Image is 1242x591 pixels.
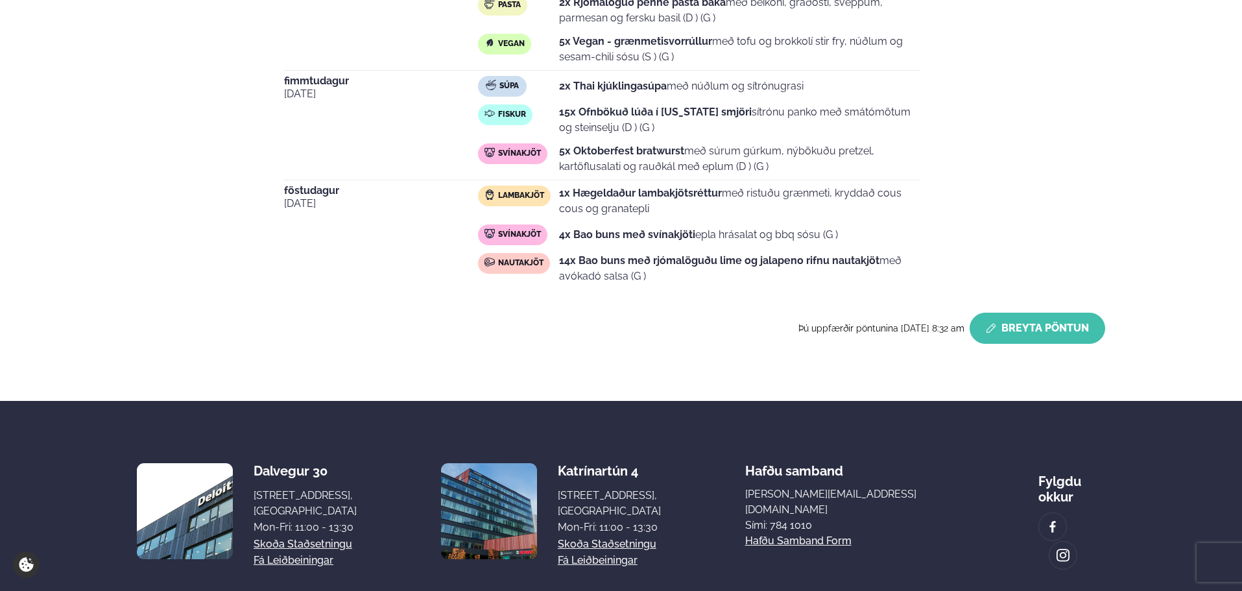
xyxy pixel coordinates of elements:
span: Hafðu samband [745,453,843,479]
button: Breyta Pöntun [970,313,1105,344]
p: sítrónu panko með smátómötum og steinselju (D ) (G ) [559,104,920,136]
a: Skoða staðsetningu [558,537,656,552]
div: Dalvegur 30 [254,463,357,479]
img: soup.svg [486,80,496,90]
span: [DATE] [284,86,478,102]
img: image alt [1056,548,1070,563]
span: föstudagur [284,186,478,196]
img: Vegan.svg [484,38,495,48]
div: Mon-Fri: 11:00 - 13:30 [254,520,357,535]
div: Katrínartún 4 [558,463,661,479]
strong: 2x Thai kjúklingasúpa [559,80,667,92]
img: image alt [441,463,537,559]
img: pork.svg [484,147,495,158]
img: fish.svg [484,108,495,119]
p: með ristuðu grænmeti, kryddað cous cous og granatepli [559,186,920,217]
img: beef.svg [484,257,495,267]
img: pork.svg [484,228,495,239]
p: með súrum gúrkum, nýbökuðu pretzel, kartöflusalati og rauðkál með eplum (D ) (G ) [559,143,920,175]
a: Fá leiðbeiningar [558,553,638,568]
div: Mon-Fri: 11:00 - 13:30 [558,520,661,535]
span: Lambakjöt [498,191,544,201]
p: með avókadó salsa (G ) [559,253,920,284]
strong: 1x Hægeldaður lambakjötsréttur [559,187,722,199]
span: Svínakjöt [498,149,541,159]
p: epla hrásalat og bbq sósu (G ) [559,227,838,243]
a: Skoða staðsetningu [254,537,352,552]
img: image alt [1045,520,1060,535]
strong: 5x Vegan - grænmetisvorrúllur [559,35,712,47]
strong: 15x Ofnbökuð lúða í [US_STATE] smjöri [559,106,752,118]
img: Lamb.svg [484,189,495,200]
a: image alt [1039,513,1066,540]
strong: 14x Bao buns með rjómalöguðu lime og jalapeno rifnu nautakjöt [559,254,879,267]
div: [STREET_ADDRESS], [GEOGRAPHIC_DATA] [254,488,357,519]
span: Vegan [498,39,525,49]
div: Fylgdu okkur [1038,463,1105,505]
span: Súpa [499,81,519,91]
span: Fiskur [498,110,526,120]
a: image alt [1049,542,1077,569]
a: Fá leiðbeiningar [254,553,333,568]
a: Cookie settings [13,551,40,578]
span: Svínakjöt [498,230,541,240]
div: [STREET_ADDRESS], [GEOGRAPHIC_DATA] [558,488,661,519]
span: Nautakjöt [498,258,543,269]
span: Þú uppfærðir pöntunina [DATE] 8:32 am [798,323,964,333]
span: [DATE] [284,196,478,211]
img: image alt [137,463,233,559]
p: með tofu og brokkolí stir fry, núðlum og sesam-chili sósu (S ) (G ) [559,34,920,65]
p: Sími: 784 1010 [745,518,954,533]
a: Hafðu samband form [745,533,852,549]
strong: 4x Bao buns með svínakjöti [559,228,695,241]
span: fimmtudagur [284,76,478,86]
p: með núðlum og sítrónugrasi [559,78,804,94]
strong: 5x Oktoberfest bratwurst [559,145,684,157]
a: [PERSON_NAME][EMAIL_ADDRESS][DOMAIN_NAME] [745,487,954,518]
